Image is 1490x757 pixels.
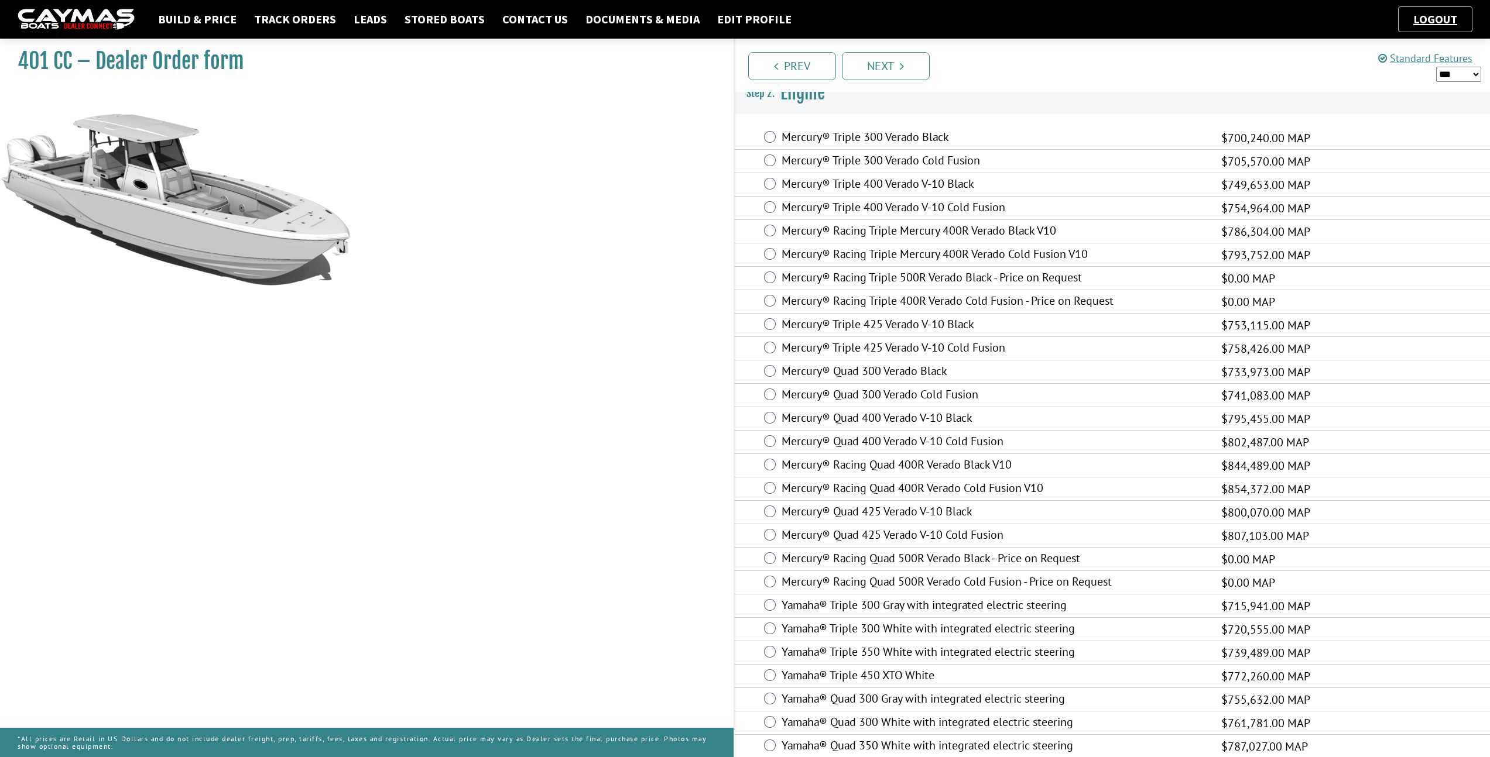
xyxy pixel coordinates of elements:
span: $802,487.00 MAP [1221,433,1309,451]
a: Prev [748,52,836,80]
label: Mercury® Triple 400 Verado V-10 Black [782,177,1207,194]
span: $0.00 MAP [1221,574,1275,591]
span: $0.00 MAP [1221,550,1275,568]
span: $733,973.00 MAP [1221,363,1310,381]
label: Mercury® Quad 400 Verado V-10 Black [782,411,1207,428]
label: Mercury® Triple 300 Verado Black [782,130,1207,147]
a: Contact Us [496,12,574,27]
span: $800,070.00 MAP [1221,504,1310,521]
span: $0.00 MAP [1221,270,1275,287]
label: Mercury® Racing Quad 400R Verado Black V10 [782,457,1207,474]
span: $772,260.00 MAP [1221,667,1310,685]
label: Mercury® Triple 425 Verado V-10 Cold Fusion [782,340,1207,357]
span: $755,632.00 MAP [1221,691,1310,708]
span: $705,570.00 MAP [1221,153,1310,170]
label: Mercury® Triple 400 Verado V-10 Cold Fusion [782,200,1207,217]
span: $0.00 MAP [1221,293,1275,311]
span: $844,489.00 MAP [1221,457,1310,474]
span: $795,455.00 MAP [1221,410,1310,428]
a: Edit Profile [711,12,797,27]
a: Logout [1407,12,1463,26]
label: Yamaha® Triple 300 White with integrated electric steering [782,621,1207,638]
a: Build & Price [152,12,242,27]
label: Yamaha® Quad 300 White with integrated electric steering [782,715,1207,732]
span: $715,941.00 MAP [1221,597,1310,615]
label: Mercury® Racing Triple Mercury 400R Verado Black V10 [782,223,1207,240]
label: Mercury® Triple 300 Verado Cold Fusion [782,153,1207,170]
label: Yamaha® Triple 300 Gray with integrated electric steering [782,598,1207,615]
label: Mercury® Quad 425 Verado V-10 Cold Fusion [782,528,1207,545]
span: $786,304.00 MAP [1221,223,1310,240]
p: *All prices are Retail in US Dollars and do not include dealer freight, prep, tariffs, fees, taxe... [18,729,716,756]
img: caymas-dealer-connect-2ed40d3bc7270c1d8d7ffb4b79bf05adc795679939227970def78ec6f6c03838.gif [18,9,135,30]
h1: 401 CC – Dealer Order form [18,48,704,74]
span: $761,781.00 MAP [1221,714,1310,732]
span: $787,027.00 MAP [1221,738,1308,755]
a: Leads [348,12,393,27]
a: Next [842,52,930,80]
span: $754,964.00 MAP [1221,199,1310,217]
span: $758,426.00 MAP [1221,340,1310,357]
a: Stored Boats [399,12,491,27]
label: Mercury® Racing Quad 500R Verado Cold Fusion - Price on Request [782,574,1207,591]
span: $753,115.00 MAP [1221,316,1310,334]
span: $739,489.00 MAP [1221,644,1310,662]
label: Mercury® Racing Quad 500R Verado Black - Price on Request [782,551,1207,568]
label: Yamaha® Quad 350 White with integrated electric steering [782,738,1207,755]
label: Mercury® Quad 425 Verado V-10 Black [782,504,1207,521]
span: $854,372.00 MAP [1221,480,1310,498]
span: $749,653.00 MAP [1221,176,1310,194]
span: $720,555.00 MAP [1221,621,1310,638]
label: Mercury® Racing Triple 400R Verado Cold Fusion - Price on Request [782,294,1207,311]
label: Yamaha® Triple 450 XTO White [782,668,1207,685]
span: $793,752.00 MAP [1221,246,1310,264]
span: $807,103.00 MAP [1221,527,1309,545]
span: $700,240.00 MAP [1221,129,1310,147]
a: Standard Features [1378,51,1472,65]
label: Mercury® Triple 425 Verado V-10 Black [782,317,1207,334]
a: Track Orders [248,12,342,27]
label: Yamaha® Quad 300 Gray with integrated electric steering [782,691,1207,708]
label: Yamaha® Triple 350 White with integrated electric steering [782,645,1207,662]
label: Mercury® Quad 400 Verado V-10 Cold Fusion [782,434,1207,451]
a: Documents & Media [580,12,705,27]
label: Mercury® Racing Triple 500R Verado Black - Price on Request [782,270,1207,287]
label: Mercury® Quad 300 Verado Black [782,364,1207,381]
span: $741,083.00 MAP [1221,387,1310,404]
label: Mercury® Quad 300 Verado Cold Fusion [782,387,1207,404]
label: Mercury® Racing Triple Mercury 400R Verado Cold Fusion V10 [782,247,1207,264]
label: Mercury® Racing Quad 400R Verado Cold Fusion V10 [782,481,1207,498]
